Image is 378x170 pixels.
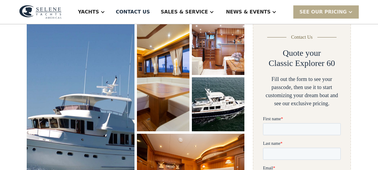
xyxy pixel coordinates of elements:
div: SEE Our Pricing [293,5,359,18]
div: Contact US [116,8,150,16]
div: News & EVENTS [226,8,271,16]
h2: Classic Explorer 60 [269,58,335,68]
a: open lightbox [192,77,244,131]
div: Yachts [78,8,99,16]
div: Sales & Service [161,8,208,16]
a: open lightbox [137,21,189,131]
div: Fill out the form to see your passcode, then use it to start customizing your dream boat and see ... [263,75,341,108]
a: open lightbox [192,21,244,75]
h2: Quote your [283,48,321,58]
div: Contact Us [291,34,313,41]
img: logo [19,5,62,19]
div: SEE Our Pricing [299,8,347,16]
